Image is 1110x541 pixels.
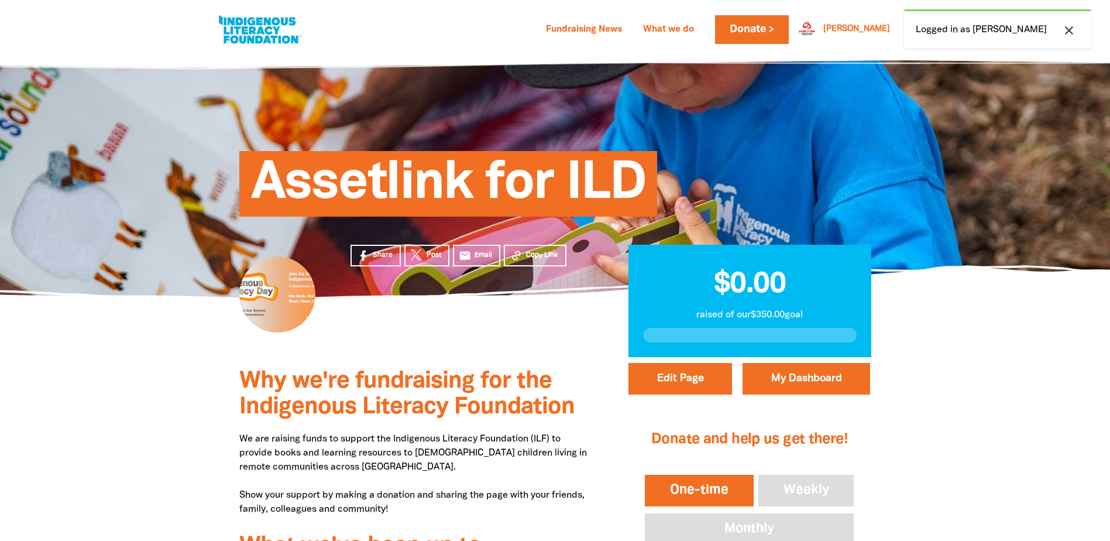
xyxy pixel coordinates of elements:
a: Post [404,245,449,266]
span: Copy Link [526,250,558,261]
a: What we do [636,20,701,39]
a: [PERSON_NAME] [823,25,890,33]
i: close [1062,23,1076,37]
span: $0.00 [714,271,786,298]
div: Logged in as [PERSON_NAME] [904,9,1091,49]
a: emailEmail [453,245,501,266]
span: Assetlink for ILD [251,160,646,217]
span: Email [475,250,492,261]
p: raised of our $350.00 goal [643,308,857,322]
button: close [1059,23,1080,38]
button: Copy Link [504,245,566,266]
a: My Dashboard [743,363,870,395]
span: Post [427,250,441,261]
p: We are raising funds to support the Indigenous Literacy Foundation (ILF) to provide books and lea... [239,432,593,516]
button: Weekly [756,472,857,509]
h2: Donate and help us get there! [642,416,856,463]
a: Share [350,245,401,266]
a: Donate [715,15,789,44]
button: One-time [642,472,756,509]
button: Edit Page [628,363,732,395]
i: email [459,249,471,262]
span: Why we're fundraising for the Indigenous Literacy Foundation [239,371,575,418]
span: Share [373,250,393,261]
a: Fundraising News [539,20,629,39]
